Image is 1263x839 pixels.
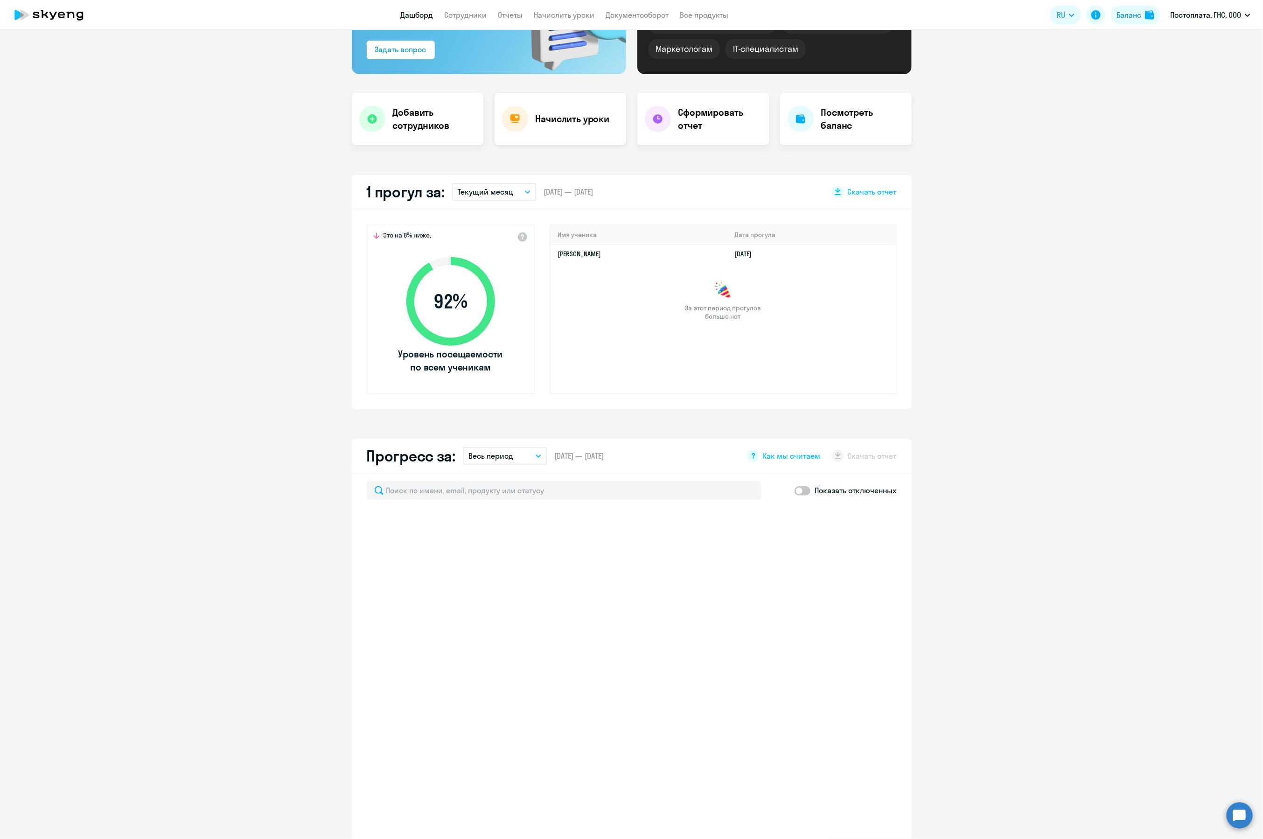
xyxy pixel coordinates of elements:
[606,10,669,20] a: Документооборот
[684,304,762,321] span: За этот период прогулов больше нет
[544,187,593,197] span: [DATE] — [DATE]
[848,187,897,197] span: Скачать отчет
[452,183,536,201] button: Текущий месяц
[1116,9,1141,21] div: Баланс
[1165,4,1255,26] button: Постоплата, ГНС, ООО
[1170,9,1241,21] p: Постоплата, ГНС, ООО
[463,447,547,465] button: Весь период
[551,225,727,245] th: Имя ученика
[375,44,426,55] div: Задать вопрос
[458,186,513,197] p: Текущий месяц
[367,481,761,500] input: Поиск по имени, email, продукту или статусу
[367,447,455,465] h2: Прогресс за:
[1111,6,1160,24] button: Балансbalance
[384,231,432,242] span: Это на 8% ниже,
[367,41,435,59] button: Задать вопрос
[393,106,476,132] h4: Добавить сотрудников
[536,112,610,126] h4: Начислить уроки
[498,10,523,20] a: Отчеты
[401,10,433,20] a: Дашборд
[445,10,487,20] a: Сотрудники
[726,39,806,59] div: IT-специалистам
[1057,9,1065,21] span: RU
[727,225,895,245] th: Дата прогула
[554,451,604,461] span: [DATE] — [DATE]
[763,451,821,461] span: Как мы считаем
[649,39,720,59] div: Маркетологам
[534,10,595,20] a: Начислить уроки
[558,250,601,258] a: [PERSON_NAME]
[468,450,513,461] p: Весь период
[1145,10,1154,20] img: balance
[678,106,761,132] h4: Сформировать отчет
[815,485,897,496] p: Показать отключенных
[734,250,759,258] a: [DATE]
[367,182,445,201] h2: 1 прогул за:
[397,348,504,374] span: Уровень посещаемости по всем ученикам
[397,290,504,313] span: 92 %
[714,281,733,300] img: congrats
[1050,6,1081,24] button: RU
[680,10,729,20] a: Все продукты
[821,106,904,132] h4: Посмотреть баланс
